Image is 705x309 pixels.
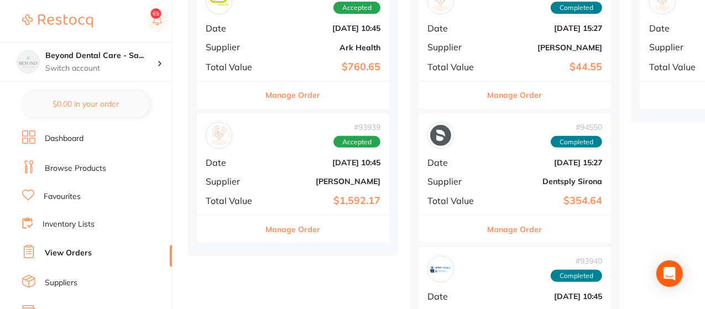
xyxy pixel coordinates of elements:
[427,23,483,33] span: Date
[22,91,150,117] button: $0.00 in your order
[551,123,602,132] span: # 94550
[45,277,77,289] a: Suppliers
[270,177,380,186] b: [PERSON_NAME]
[427,42,483,52] span: Supplier
[430,259,451,280] img: Erskine Dental
[206,196,261,206] span: Total Value
[551,270,602,282] span: Completed
[656,260,683,287] div: Open Intercom Messenger
[45,133,83,144] a: Dashboard
[44,191,81,202] a: Favourites
[492,177,602,186] b: Dentsply Sirona
[492,43,602,52] b: [PERSON_NAME]
[270,158,380,167] b: [DATE] 10:45
[488,82,542,108] button: Manage Order
[270,24,380,33] b: [DATE] 10:45
[333,136,380,148] span: Accepted
[270,195,380,207] b: $1,592.17
[270,61,380,73] b: $760.65
[427,176,483,186] span: Supplier
[492,158,602,167] b: [DATE] 15:27
[551,2,602,14] span: Completed
[427,158,483,167] span: Date
[551,256,602,265] span: # 93940
[427,196,483,206] span: Total Value
[197,113,389,243] div: Henry Schein Halas#93939AcceptedDate[DATE] 10:45Supplier[PERSON_NAME]Total Value$1,592.17Manage O...
[206,23,261,33] span: Date
[206,62,261,72] span: Total Value
[488,216,542,243] button: Manage Order
[649,62,704,72] span: Total Value
[551,136,602,148] span: Completed
[333,2,380,14] span: Accepted
[43,219,95,230] a: Inventory Lists
[45,63,157,74] p: Switch account
[492,195,602,207] b: $354.64
[206,176,261,186] span: Supplier
[266,82,321,108] button: Manage Order
[45,248,92,259] a: View Orders
[492,24,602,33] b: [DATE] 15:27
[208,125,229,146] img: Henry Schein Halas
[45,163,106,174] a: Browse Products
[266,216,321,243] button: Manage Order
[492,61,602,73] b: $44.55
[427,291,483,301] span: Date
[17,51,39,73] img: Beyond Dental Care - Sandstone Point
[649,42,704,52] span: Supplier
[206,42,261,52] span: Supplier
[206,158,261,167] span: Date
[492,292,602,301] b: [DATE] 10:45
[649,23,704,33] span: Date
[270,43,380,52] b: Ark Health
[22,14,93,28] img: Restocq Logo
[333,123,380,132] span: # 93939
[22,8,93,34] a: Restocq Logo
[430,125,451,146] img: Dentsply Sirona
[427,62,483,72] span: Total Value
[45,50,157,61] h4: Beyond Dental Care - Sandstone Point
